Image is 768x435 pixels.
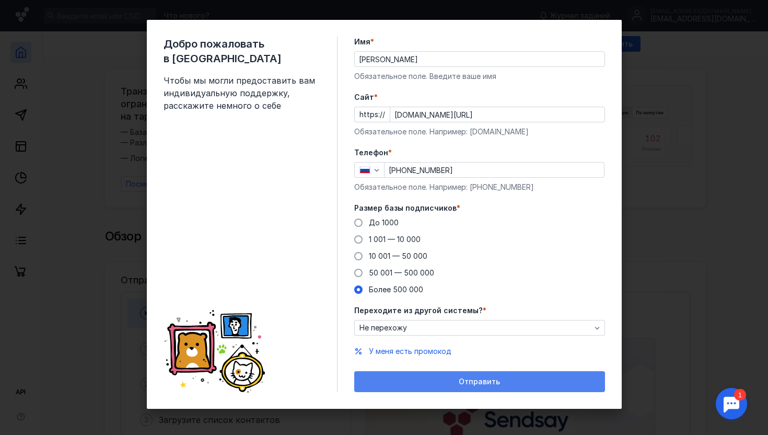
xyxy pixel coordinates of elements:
[354,71,605,82] div: Обязательное поле. Введите ваше имя
[354,182,605,192] div: Обязательное поле. Например: [PHONE_NUMBER]
[369,218,399,227] span: До 1000
[459,377,500,386] span: Отправить
[369,268,434,277] span: 50 001 — 500 000
[354,37,370,47] span: Имя
[164,74,320,112] span: Чтобы мы могли предоставить вам индивидуальную поддержку, расскажите немного о себе
[354,305,483,316] span: Переходите из другой системы?
[354,371,605,392] button: Отправить
[369,285,423,294] span: Более 500 000
[354,320,605,336] button: Не перехожу
[354,147,388,158] span: Телефон
[369,251,427,260] span: 10 001 — 50 000
[359,324,407,333] span: Не перехожу
[164,37,320,66] span: Добро пожаловать в [GEOGRAPHIC_DATA]
[369,347,451,356] span: У меня есть промокод
[354,92,374,102] span: Cайт
[369,235,421,244] span: 1 001 — 10 000
[24,6,36,18] div: 1
[354,127,605,137] div: Обязательное поле. Например: [DOMAIN_NAME]
[369,346,451,357] button: У меня есть промокод
[354,203,457,213] span: Размер базы подписчиков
